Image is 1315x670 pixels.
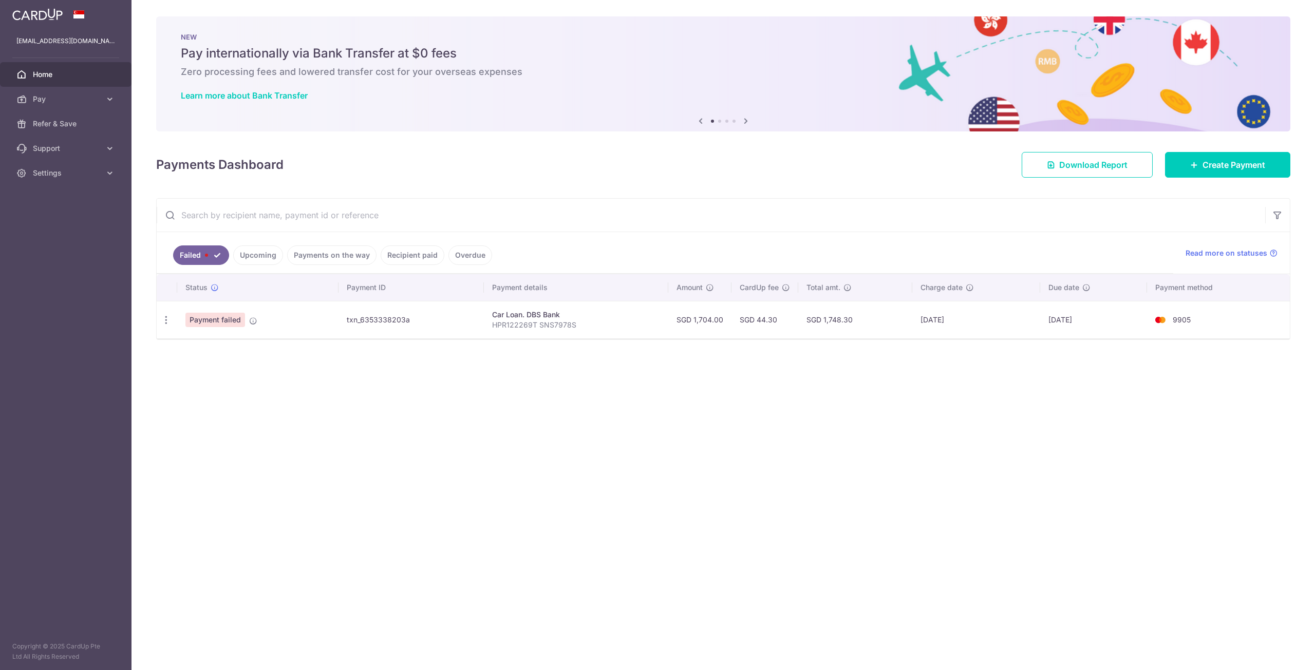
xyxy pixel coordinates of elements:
[339,301,484,338] td: txn_6353338203a
[33,69,101,80] span: Home
[185,313,245,327] span: Payment failed
[156,16,1290,131] img: Bank transfer banner
[1203,159,1265,171] span: Create Payment
[16,36,115,46] p: [EMAIL_ADDRESS][DOMAIN_NAME]
[1147,274,1290,301] th: Payment method
[181,33,1266,41] p: NEW
[173,245,229,265] a: Failed
[806,282,840,293] span: Total amt.
[1165,152,1290,178] a: Create Payment
[181,45,1266,62] h5: Pay internationally via Bank Transfer at $0 fees
[33,94,101,104] span: Pay
[381,245,444,265] a: Recipient paid
[912,301,1040,338] td: [DATE]
[798,301,913,338] td: SGD 1,748.30
[731,301,798,338] td: SGD 44.30
[33,168,101,178] span: Settings
[157,199,1265,232] input: Search by recipient name, payment id or reference
[339,274,484,301] th: Payment ID
[33,143,101,154] span: Support
[1048,282,1079,293] span: Due date
[12,8,63,21] img: CardUp
[33,119,101,129] span: Refer & Save
[1186,248,1267,258] span: Read more on statuses
[287,245,377,265] a: Payments on the way
[181,66,1266,78] h6: Zero processing fees and lowered transfer cost for your overseas expenses
[668,301,731,338] td: SGD 1,704.00
[1040,301,1147,338] td: [DATE]
[1186,248,1278,258] a: Read more on statuses
[492,320,660,330] p: HPR122269T SNS7978S
[1150,314,1171,326] img: Bank Card
[484,274,668,301] th: Payment details
[920,282,963,293] span: Charge date
[233,245,283,265] a: Upcoming
[185,282,208,293] span: Status
[1173,315,1191,324] span: 9905
[1022,152,1153,178] a: Download Report
[156,156,284,174] h4: Payments Dashboard
[492,310,660,320] div: Car Loan. DBS Bank
[740,282,779,293] span: CardUp fee
[181,90,308,101] a: Learn more about Bank Transfer
[448,245,492,265] a: Overdue
[677,282,703,293] span: Amount
[1059,159,1128,171] span: Download Report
